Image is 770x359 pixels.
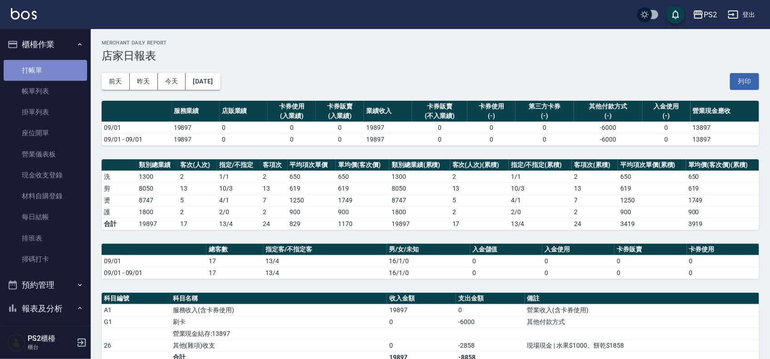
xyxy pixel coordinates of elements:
td: 13/4 [263,255,387,267]
td: -6000 [574,122,642,133]
td: 8747 [389,194,450,206]
td: 650 [288,171,336,182]
td: 16/1/0 [387,255,470,267]
td: 0 [220,133,268,145]
th: 服務業績 [172,101,220,122]
td: 護 [102,206,137,218]
td: 900 [288,206,336,218]
th: 客項次(累積) [572,159,618,171]
td: 13897 [691,122,759,133]
button: 今天 [158,73,186,90]
div: (入業績) [270,111,314,121]
img: Logo [11,8,37,20]
td: 1 / 1 [217,171,260,182]
td: 0 [687,267,759,279]
td: 0 [515,133,574,145]
td: 09/01 [102,122,172,133]
td: 剪 [102,182,137,194]
td: 13 [261,182,288,194]
div: (-) [518,111,572,121]
td: 17 [178,218,217,230]
td: 10 / 3 [509,182,572,194]
button: 昨天 [130,73,158,90]
td: 1 / 1 [509,171,572,182]
a: 材料自購登錄 [4,186,87,207]
td: 900 [686,206,759,218]
td: 7 [261,194,288,206]
th: 收入金額 [387,293,456,305]
td: 829 [288,218,336,230]
td: G1 [102,316,171,328]
td: 8050 [389,182,450,194]
div: 其他付款方式 [576,102,640,111]
div: 入金使用 [645,102,688,111]
button: 報表及分析 [4,297,87,320]
td: 0 [387,339,456,351]
td: 13/4 [217,218,260,230]
th: 業績收入 [364,101,412,122]
button: save [667,5,685,24]
button: 前天 [102,73,130,90]
th: 入金儲值 [470,244,542,256]
div: 卡券販賣 [318,102,362,111]
td: 17 [206,267,263,279]
td: 619 [686,182,759,194]
td: 17 [450,218,509,230]
a: 排班表 [4,228,87,249]
th: 卡券使用 [687,244,759,256]
div: (不入業績) [414,111,465,121]
a: 掛單列表 [4,102,87,123]
td: 19897 [389,218,450,230]
td: 2 [450,206,509,218]
td: 650 [618,171,686,182]
th: 營業現金應收 [691,101,759,122]
button: 登出 [724,6,759,23]
td: 8747 [137,194,178,206]
td: 2 [178,171,217,182]
td: 0 [467,122,515,133]
th: 客次(人次)(累積) [450,159,509,171]
td: 650 [336,171,389,182]
td: 10 / 3 [217,182,260,194]
table: a dense table [102,244,759,279]
th: 指定/不指定 [217,159,260,171]
td: 0 [412,122,467,133]
button: PS2 [689,5,721,24]
p: 櫃台 [28,343,74,351]
th: 入金使用 [542,244,614,256]
td: 5 [450,194,509,206]
td: 1749 [336,194,389,206]
div: 卡券販賣 [414,102,465,111]
div: 第三方卡券 [518,102,572,111]
td: 1300 [389,171,450,182]
th: 類別總業績(累積) [389,159,450,171]
td: 0 [515,122,574,133]
td: 2 [178,206,217,218]
td: 13/4 [263,267,387,279]
td: 2 / 0 [217,206,260,218]
td: 燙 [102,194,137,206]
td: 4 / 1 [509,194,572,206]
td: 0 [268,122,316,133]
td: 09/01 - 09/01 [102,133,172,145]
th: 科目編號 [102,293,171,305]
a: 營業儀表板 [4,144,87,165]
td: 09/01 [102,255,206,267]
td: 營業收入(含卡券使用) [525,304,759,316]
td: 0 [614,255,687,267]
th: 卡券販賣 [614,244,687,256]
th: 指定/不指定(累積) [509,159,572,171]
div: 卡券使用 [270,102,314,111]
div: (入業績) [318,111,362,121]
th: 科目名稱 [171,293,387,305]
th: 單均價(客次價)(累積) [686,159,759,171]
td: 900 [618,206,686,218]
td: 1170 [336,218,389,230]
td: 1749 [686,194,759,206]
td: 16/1/0 [387,267,470,279]
th: 店販業績 [220,101,268,122]
td: 8050 [137,182,178,194]
td: 19897 [364,133,412,145]
td: 619 [288,182,336,194]
a: 帳單列表 [4,81,87,102]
